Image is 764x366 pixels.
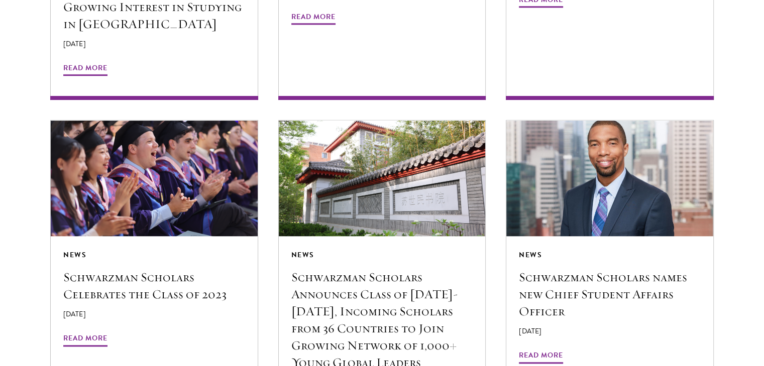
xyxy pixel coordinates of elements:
span: Read More [63,62,107,77]
h5: Schwarzman Scholars names new Chief Student Affairs Officer [519,269,701,320]
span: Read More [291,11,336,26]
span: Read More [63,332,107,347]
div: News [519,249,701,261]
p: [DATE] [63,39,245,49]
div: News [291,249,473,261]
div: News [63,249,245,261]
p: [DATE] [519,326,701,336]
span: Read More [519,349,563,364]
h5: Schwarzman Scholars Celebrates the Class of 2023 [63,269,245,303]
p: [DATE] [63,309,245,319]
